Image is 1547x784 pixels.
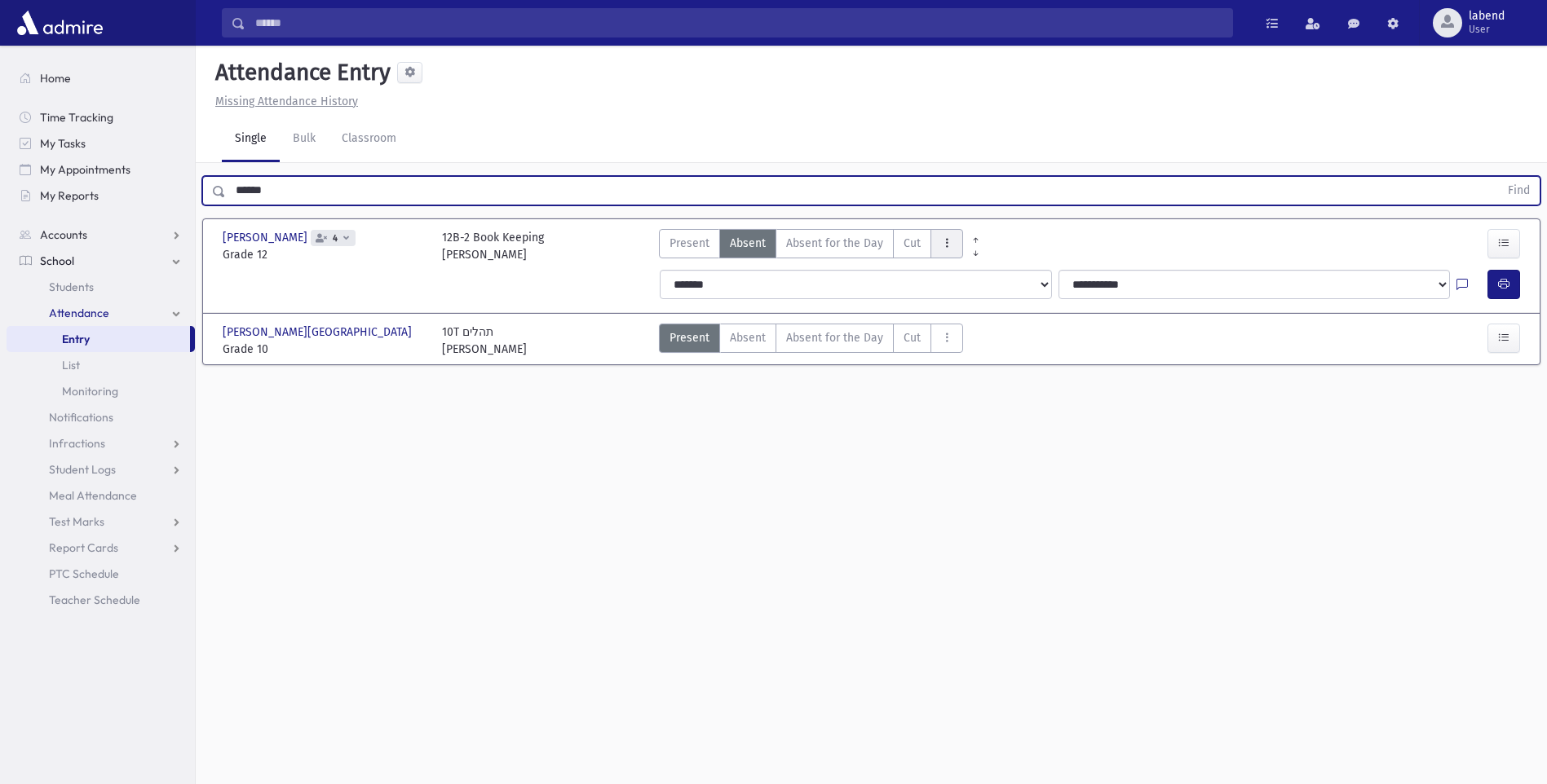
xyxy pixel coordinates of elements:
span: Present [670,235,709,252]
span: Cut [904,329,921,346]
u: Missing Attendance History [215,95,358,108]
span: Meal Attendance [49,488,137,503]
span: Home [40,71,71,86]
div: 12B-2 Book Keeping [PERSON_NAME] [442,229,544,263]
span: Infractions [49,436,105,451]
a: Notifications [7,404,195,430]
a: Time Tracking [7,104,195,130]
a: Teacher Schedule [7,587,195,613]
a: My Reports [7,183,195,209]
span: Notifications [49,410,113,425]
span: Absent [730,235,766,252]
span: Student Logs [49,462,116,477]
span: Grade 10 [223,341,426,358]
span: Accounts [40,227,87,242]
span: [PERSON_NAME][GEOGRAPHIC_DATA] [223,324,415,341]
a: Test Marks [7,509,195,535]
div: AttTypes [659,229,963,263]
span: [PERSON_NAME] [223,229,311,246]
a: My Tasks [7,130,195,156]
img: AdmirePro [13,7,107,39]
a: Meal Attendance [7,482,195,509]
span: labend [1469,10,1505,23]
a: My Appointments [7,156,195,183]
span: List [62,358,80,372]
a: Single [222,117,280,162]
a: Accounts [7,222,195,248]
span: My Reports [40,188,99,203]
a: Students [7,274,195,300]
a: Attendance [7,300,195,326]
a: Student Logs [7,456,195,482]
a: PTC Schedule [7,561,195,587]
a: Home [7,65,195,91]
a: Classroom [329,117,409,162]
span: Teacher Schedule [49,592,140,607]
span: Grade 12 [223,246,426,263]
a: Report Cards [7,535,195,561]
span: Attendance [49,306,109,320]
span: My Appointments [40,162,130,177]
span: Cut [904,235,921,252]
a: Infractions [7,430,195,456]
input: Search [245,8,1232,37]
span: Absent for the Day [786,329,883,346]
h5: Attendance Entry [209,59,391,86]
button: Find [1498,177,1540,205]
span: Absent for the Day [786,235,883,252]
a: School [7,248,195,274]
span: Entry [62,332,90,346]
span: School [40,253,74,268]
span: 4 [329,233,341,244]
a: Bulk [280,117,329,162]
span: Students [49,280,94,294]
span: PTC Schedule [49,566,119,581]
a: Entry [7,326,190,352]
a: Monitoring [7,378,195,404]
span: Monitoring [62,384,118,399]
span: Test Marks [49,514,104,529]
span: Time Tracking [40,110,113,125]
span: Absent [730,329,766,346]
a: List [7,352,195,378]
span: Report Cards [49,540,118,555]
span: User [1469,23,1505,36]
div: 10T תהלים [PERSON_NAME] [442,324,527,358]
div: AttTypes [659,324,963,358]
span: My Tasks [40,136,86,151]
span: Present [670,329,709,346]
a: Missing Attendance History [209,95,358,108]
